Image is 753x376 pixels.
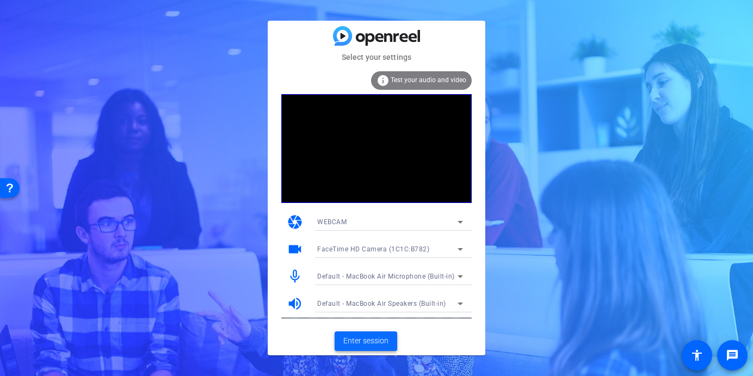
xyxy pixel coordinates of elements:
[391,76,466,84] span: Test your audio and video
[287,241,303,257] mat-icon: videocam
[317,273,455,280] span: Default - MacBook Air Microphone (Built-in)
[287,268,303,285] mat-icon: mic_none
[287,295,303,312] mat-icon: volume_up
[690,349,703,362] mat-icon: accessibility
[343,335,388,347] span: Enter session
[317,245,429,253] span: FaceTime HD Camera (1C1C:B782)
[376,74,390,87] mat-icon: info
[335,331,397,351] button: Enter session
[333,26,420,45] img: blue-gradient.svg
[287,214,303,230] mat-icon: camera
[317,218,347,226] span: WEBCAM
[268,51,485,63] mat-card-subtitle: Select your settings
[726,349,739,362] mat-icon: message
[317,300,446,307] span: Default - MacBook Air Speakers (Built-in)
